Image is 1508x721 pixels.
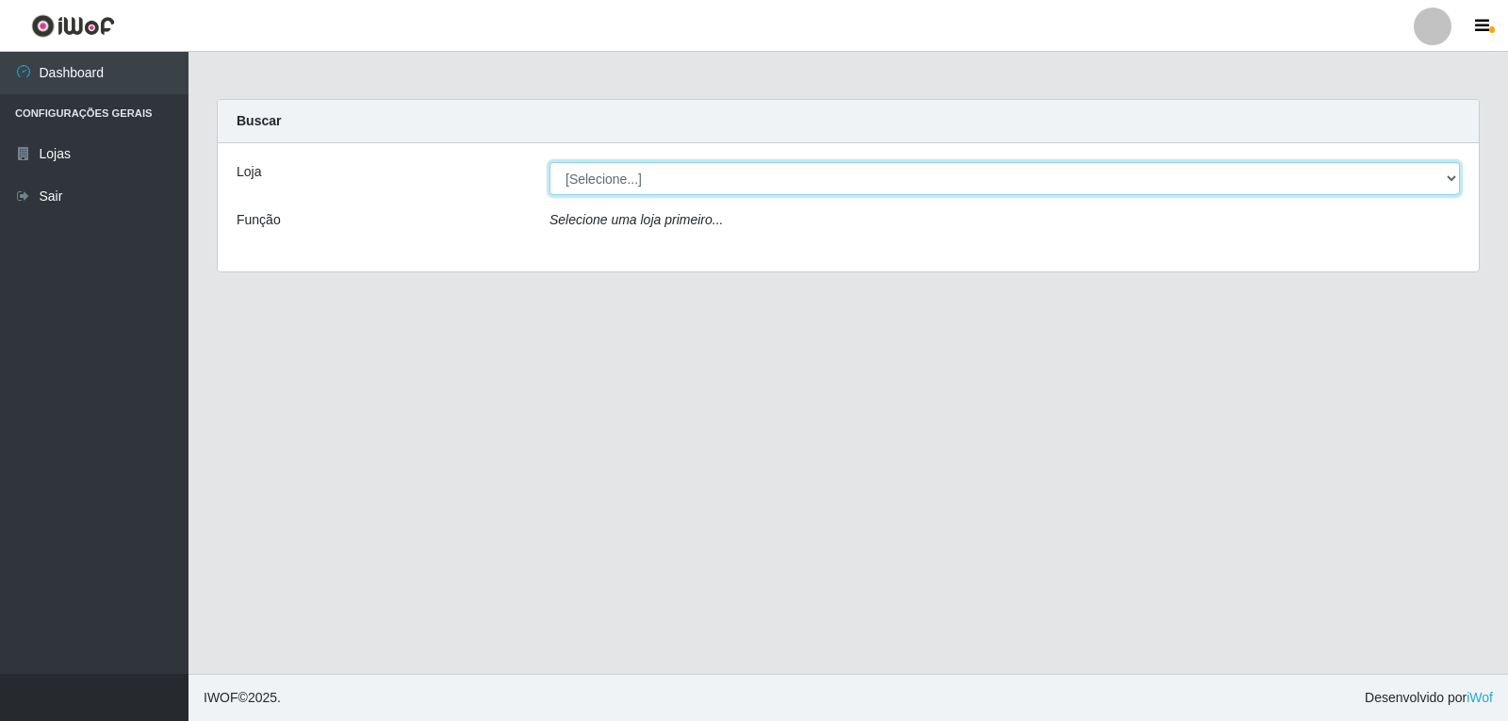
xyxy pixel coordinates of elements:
[204,690,238,705] span: IWOF
[549,212,723,227] i: Selecione uma loja primeiro...
[237,210,281,230] label: Função
[237,113,281,128] strong: Buscar
[1365,688,1493,708] span: Desenvolvido por
[31,14,115,38] img: CoreUI Logo
[1467,690,1493,705] a: iWof
[204,688,281,708] span: © 2025 .
[237,162,261,182] label: Loja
